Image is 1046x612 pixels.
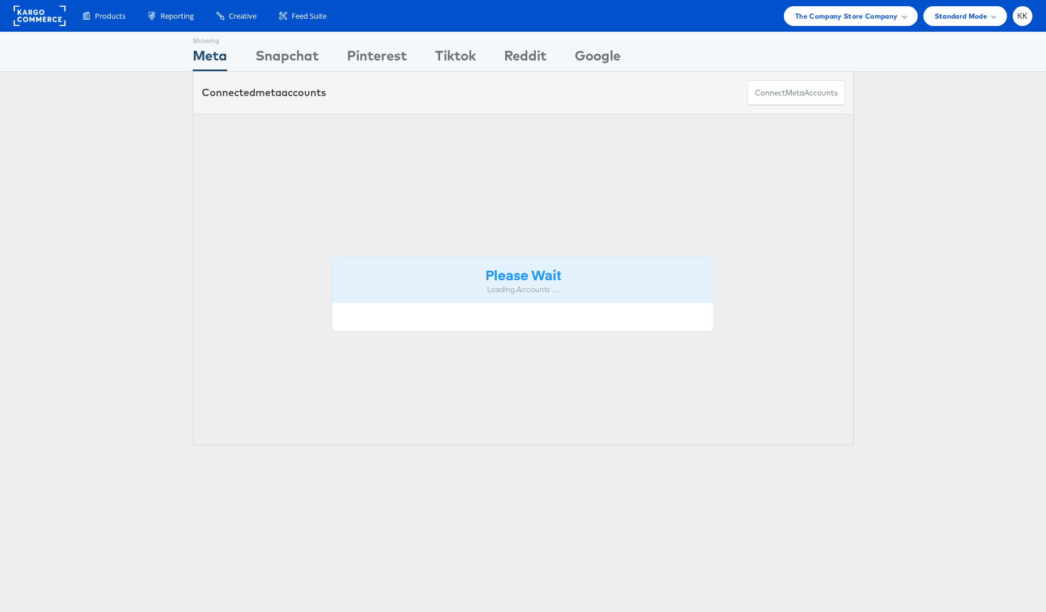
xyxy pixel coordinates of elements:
strong: Please Wait [485,265,561,284]
span: Products [95,11,125,21]
span: meta [785,88,804,98]
div: Pinterest [347,46,407,71]
div: Meta [193,46,227,71]
div: Loading Accounts .... [341,284,706,295]
div: Showing [193,32,227,46]
span: The Company Store Company [795,10,898,22]
div: Snapchat [255,46,319,71]
span: Feed Suite [292,11,327,21]
div: Google [575,46,620,71]
span: Standard Mode [935,10,987,22]
button: ConnectmetaAccounts [748,80,845,106]
div: Reddit [504,46,546,71]
span: Creative [229,11,257,21]
div: Tiktok [435,46,476,71]
span: meta [255,86,281,99]
span: KK [1017,12,1028,20]
span: Reporting [160,11,194,21]
div: Connected accounts [202,85,326,100]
